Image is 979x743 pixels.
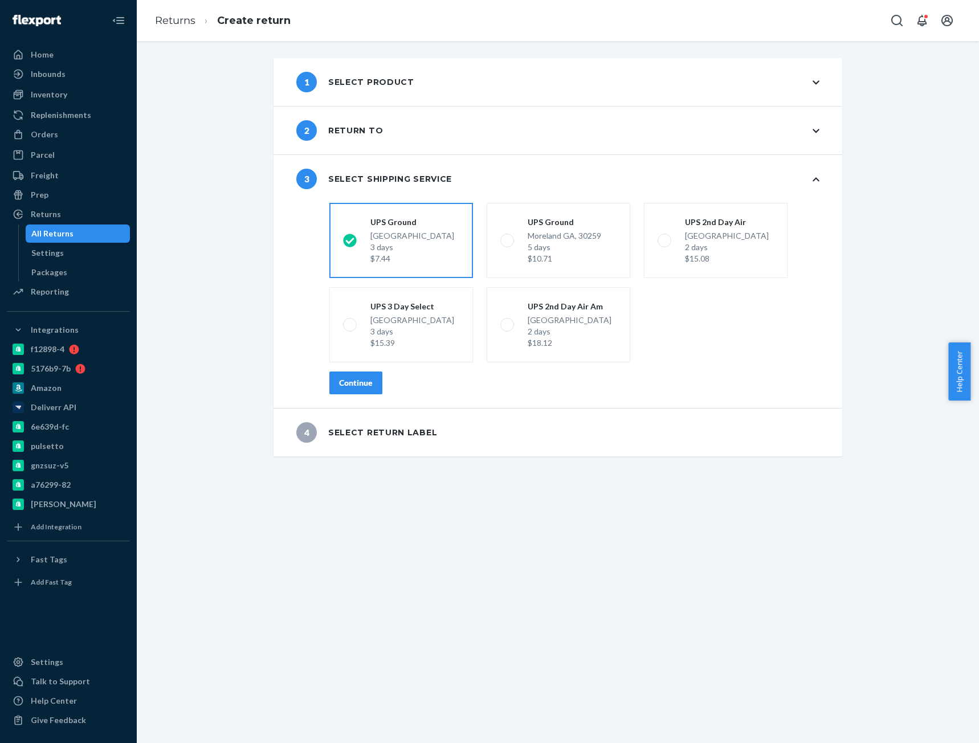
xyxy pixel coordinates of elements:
[7,46,130,64] a: Home
[31,715,86,726] div: Give Feedback
[31,228,74,239] div: All Returns
[31,170,59,181] div: Freight
[31,109,91,121] div: Replenishments
[31,421,69,432] div: 6e639d-fc
[528,253,601,264] div: $10.71
[31,286,69,297] div: Reporting
[31,695,77,707] div: Help Center
[7,418,130,436] a: 6e639d-fc
[7,321,130,339] button: Integrations
[528,315,611,349] div: [GEOGRAPHIC_DATA]
[339,377,373,389] div: Continue
[370,301,454,312] div: UPS 3 Day Select
[528,301,611,312] div: UPS 2nd Day Air Am
[296,422,437,443] div: Select return label
[31,209,61,220] div: Returns
[7,283,130,301] a: Reporting
[7,360,130,378] a: 5176b9-7b
[31,363,71,374] div: 5176b9-7b
[31,460,68,471] div: gnzsuz-v5
[296,72,317,92] span: 1
[296,169,452,189] div: Select shipping service
[31,89,67,100] div: Inventory
[7,379,130,397] a: Amazon
[7,518,130,536] a: Add Integration
[31,554,67,565] div: Fast Tags
[528,230,601,264] div: Moreland GA, 30259
[370,315,454,349] div: [GEOGRAPHIC_DATA]
[31,522,81,532] div: Add Integration
[296,120,383,141] div: Return to
[528,326,611,337] div: 2 days
[370,337,454,349] div: $15.39
[685,230,769,264] div: [GEOGRAPHIC_DATA]
[370,217,454,228] div: UPS Ground
[296,169,317,189] span: 3
[370,242,454,253] div: 3 days
[31,267,67,278] div: Packages
[7,205,130,223] a: Returns
[7,476,130,494] a: a76299-82
[146,4,300,38] ol: breadcrumbs
[7,437,130,455] a: pulsetto
[7,146,130,164] a: Parcel
[31,149,55,161] div: Parcel
[7,106,130,124] a: Replenishments
[948,342,970,401] button: Help Center
[31,68,66,80] div: Inbounds
[31,324,79,336] div: Integrations
[685,253,769,264] div: $15.08
[31,129,58,140] div: Orders
[31,499,96,510] div: [PERSON_NAME]
[296,120,317,141] span: 2
[31,676,90,687] div: Talk to Support
[31,577,72,587] div: Add Fast Tag
[31,382,62,394] div: Amazon
[370,253,454,264] div: $7.44
[296,422,317,443] span: 4
[217,14,291,27] a: Create return
[7,125,130,144] a: Orders
[685,242,769,253] div: 2 days
[26,244,130,262] a: Settings
[7,398,130,417] a: Deliverr API
[7,456,130,475] a: gnzsuz-v5
[26,224,130,243] a: All Returns
[7,672,130,691] a: Talk to Support
[155,14,195,27] a: Returns
[528,242,601,253] div: 5 days
[31,247,64,259] div: Settings
[31,189,48,201] div: Prep
[7,550,130,569] button: Fast Tags
[936,9,958,32] button: Open account menu
[911,9,933,32] button: Open notifications
[296,72,414,92] div: Select product
[370,326,454,337] div: 3 days
[26,263,130,281] a: Packages
[107,9,130,32] button: Close Navigation
[31,440,64,452] div: pulsetto
[7,186,130,204] a: Prep
[7,166,130,185] a: Freight
[31,479,71,491] div: a76299-82
[31,49,54,60] div: Home
[528,217,601,228] div: UPS Ground
[7,85,130,104] a: Inventory
[7,495,130,513] a: [PERSON_NAME]
[370,230,454,264] div: [GEOGRAPHIC_DATA]
[31,344,64,355] div: f12898-4
[31,402,76,413] div: Deliverr API
[7,65,130,83] a: Inbounds
[886,9,908,32] button: Open Search Box
[329,371,382,394] button: Continue
[7,573,130,591] a: Add Fast Tag
[7,340,130,358] a: f12898-4
[7,692,130,710] a: Help Center
[685,217,769,228] div: UPS 2nd Day Air
[31,656,63,668] div: Settings
[13,15,61,26] img: Flexport logo
[7,711,130,729] button: Give Feedback
[7,653,130,671] a: Settings
[528,337,611,349] div: $18.12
